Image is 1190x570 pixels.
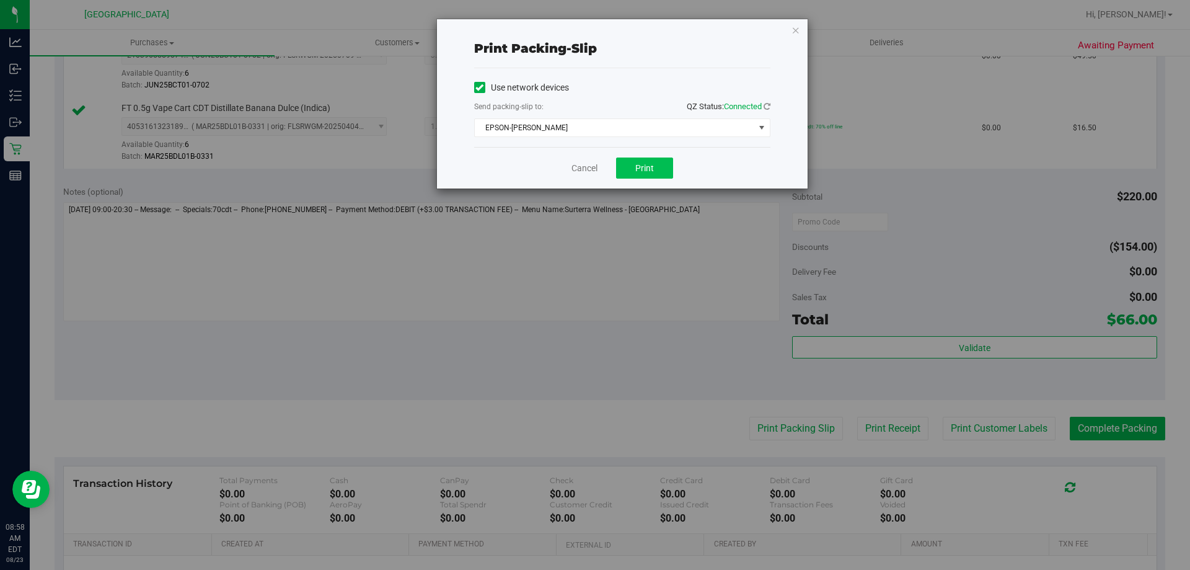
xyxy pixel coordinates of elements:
[571,162,597,175] a: Cancel
[475,119,754,136] span: EPSON-[PERSON_NAME]
[635,163,654,173] span: Print
[754,119,769,136] span: select
[474,41,597,56] span: Print packing-slip
[724,102,762,111] span: Connected
[474,101,544,112] label: Send packing-slip to:
[616,158,673,179] button: Print
[474,81,569,94] label: Use network devices
[687,102,770,111] span: QZ Status:
[12,471,50,508] iframe: Resource center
